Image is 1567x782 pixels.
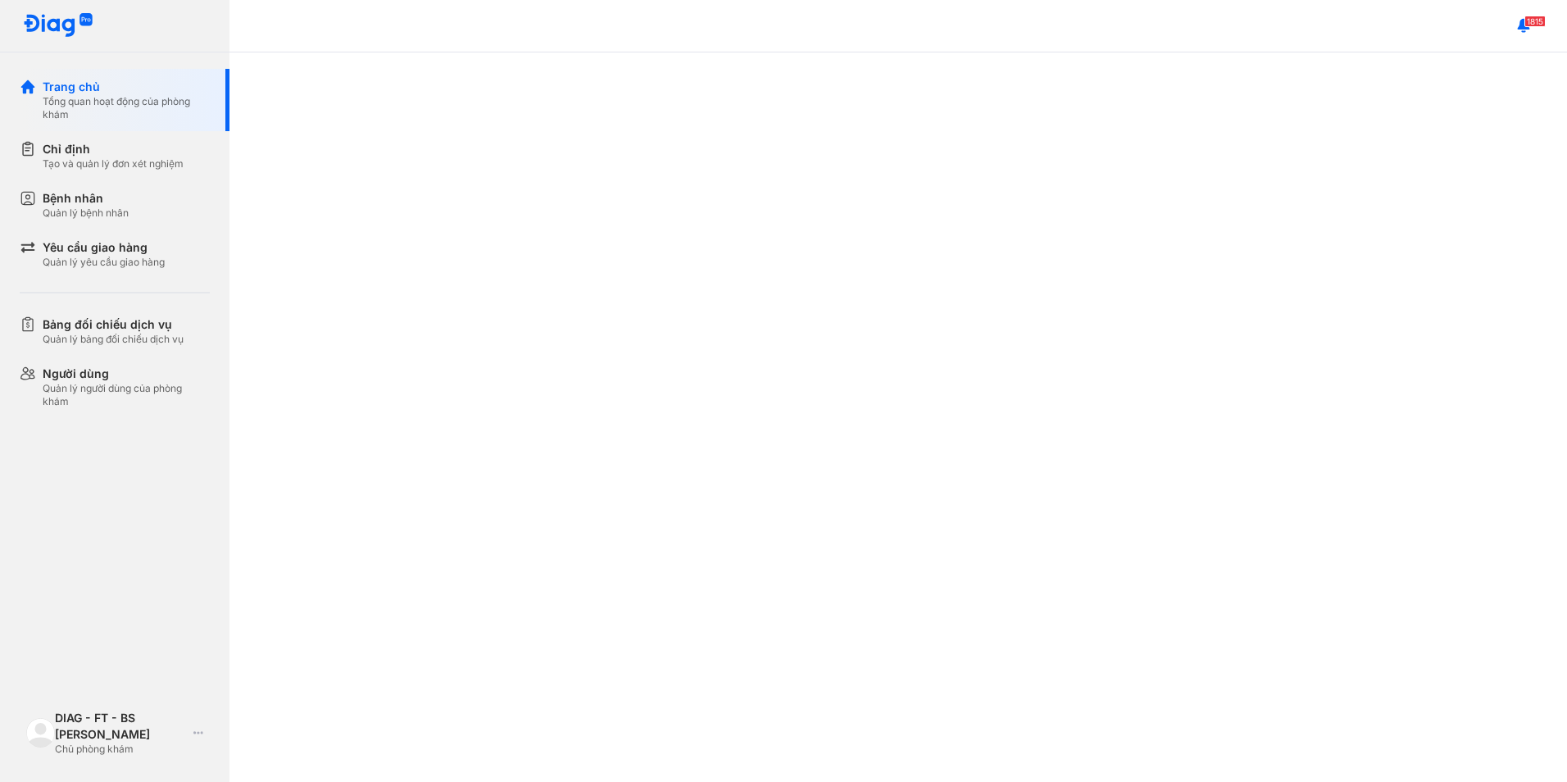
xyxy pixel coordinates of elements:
div: Trang chủ [43,79,210,95]
div: Bệnh nhân [43,190,129,207]
div: Người dùng [43,366,210,382]
div: Quản lý yêu cầu giao hàng [43,256,165,269]
div: Tổng quan hoạt động của phòng khám [43,95,210,121]
div: Bảng đối chiếu dịch vụ [43,316,184,333]
img: logo [26,718,55,747]
img: logo [23,13,93,39]
div: Chủ phòng khám [55,743,187,756]
div: Quản lý bệnh nhân [43,207,129,220]
div: Tạo và quản lý đơn xét nghiệm [43,157,184,170]
div: DIAG - FT - BS [PERSON_NAME] [55,710,187,743]
span: 1815 [1524,16,1546,27]
div: Chỉ định [43,141,184,157]
div: Yêu cầu giao hàng [43,239,165,256]
div: Quản lý người dùng của phòng khám [43,382,210,408]
div: Quản lý bảng đối chiếu dịch vụ [43,333,184,346]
